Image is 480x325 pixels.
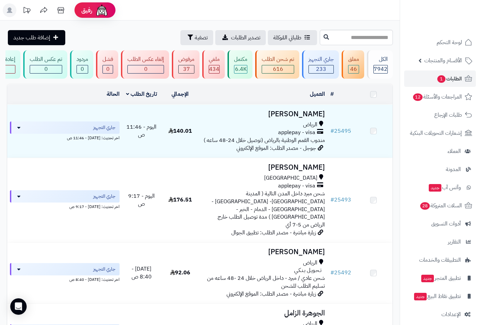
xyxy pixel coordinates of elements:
div: مردود [77,55,88,63]
span: السلات المتروكة [420,201,462,210]
a: جاري التجهيز 233 [301,50,340,79]
span: 140.01 [168,127,192,135]
span: applepay - visa [278,129,315,136]
div: 616 [262,65,294,73]
h3: [PERSON_NAME] [202,248,325,256]
span: applepay - visa [278,182,315,190]
a: تصدير الطلبات [215,30,266,45]
a: تم عكس الطلب 0 [22,50,69,79]
div: معلق [348,55,359,63]
div: 233 [309,65,333,73]
a: المراجعات والأسئلة12 [404,89,476,105]
img: logo-2.png [434,18,474,32]
a: الطلبات1 [404,70,476,87]
div: الكل [373,55,388,63]
span: [GEOGRAPHIC_DATA] [264,174,317,182]
div: مكتمل [234,55,247,63]
img: ai-face.png [95,3,109,17]
a: التقارير [404,234,476,250]
a: الإعدادات [404,306,476,323]
span: جديد [414,293,427,300]
span: تطبيق نقاط البيع [413,291,461,301]
span: رفيق [81,6,92,14]
h3: [PERSON_NAME] [202,164,325,171]
h3: الجوهرة الزامل [202,309,325,317]
a: مرفوض 37 [170,50,201,79]
span: 92.06 [170,269,190,277]
a: العميل [310,90,325,98]
span: 434 [209,65,219,73]
span: 37 [183,65,190,73]
span: [DATE] - 8:40 ص [132,265,152,281]
div: اخر تحديث: [DATE] - 8:40 ص [10,275,120,283]
div: Open Intercom Messenger [10,298,27,315]
div: 0 [128,65,164,73]
span: 6.4K [235,65,247,73]
span: إشعارات التحويلات البنكية [410,128,462,138]
span: المدونة [446,165,461,174]
span: # [330,196,334,204]
a: تطبيق نقاط البيعجديد [404,288,476,304]
div: 6382 [234,65,247,73]
div: 46 [348,65,359,73]
span: 1 [437,75,445,83]
span: إضافة طلب جديد [13,34,50,42]
div: 37 [179,65,194,73]
span: تطبيق المتجر [421,273,461,283]
span: 7942 [374,65,387,73]
span: 233 [316,65,326,73]
span: الأقسام والمنتجات [424,56,462,65]
div: تم عكس الطلب [30,55,62,63]
span: 616 [273,65,283,73]
a: #25492 [330,269,351,277]
a: لوحة التحكم [404,34,476,51]
span: تـحـويـل بـنـكـي [294,266,321,274]
span: طلبات الإرجاع [434,110,462,120]
a: أدوات التسويق [404,216,476,232]
h3: [PERSON_NAME] [202,110,325,118]
span: اليوم - 9:17 ص [128,192,155,208]
span: جديد [429,184,441,192]
span: الرياض [303,259,317,267]
div: 0 [103,65,113,73]
div: جاري التجهيز [308,55,334,63]
a: #25495 [330,127,351,135]
div: 0 [77,65,88,73]
div: اخر تحديث: [DATE] - 11:46 ص [10,134,120,141]
span: جاري التجهيز [93,193,115,200]
a: الحالة [107,90,120,98]
div: مرفوض [178,55,194,63]
span: تصفية [195,34,208,42]
span: زيارة مباشرة - مصدر الطلب: الموقع الإلكتروني [227,290,316,298]
a: إضافة طلب جديد [8,30,65,45]
div: فشل [102,55,113,63]
a: إلغاء عكس الطلب 0 [120,50,170,79]
a: ملغي 434 [201,50,226,79]
a: طلبات الإرجاع [404,107,476,123]
button: تصفية [180,30,213,45]
span: التطبيقات والخدمات [419,255,461,265]
a: معلق 46 [340,50,366,79]
a: طلباتي المُوكلة [268,30,317,45]
span: الإعدادات [441,310,461,319]
span: 28 [420,202,430,210]
span: 46 [350,65,357,73]
span: التقارير [448,237,461,247]
a: المدونة [404,161,476,178]
span: الرياض [303,121,317,129]
span: 0 [106,65,110,73]
a: تم شحن الطلب 616 [254,50,301,79]
span: وآتس آب [428,183,461,192]
a: السلات المتروكة28 [404,197,476,214]
span: طلباتي المُوكلة [273,34,301,42]
a: مكتمل 6.4K [226,50,254,79]
span: العملاء [448,146,461,156]
span: لوحة التحكم [437,38,462,47]
a: # [330,90,334,98]
span: جاري التجهيز [93,266,115,273]
a: الكل7942 [366,50,394,79]
a: تاريخ الطلب [126,90,157,98]
div: إلغاء عكس الطلب [127,55,164,63]
a: التطبيقات والخدمات [404,252,476,268]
